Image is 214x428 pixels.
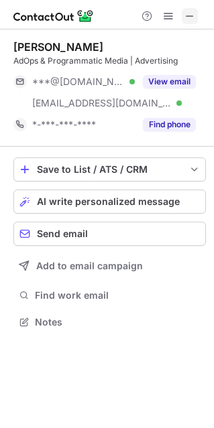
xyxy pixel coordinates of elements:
[13,313,206,332] button: Notes
[13,157,206,182] button: save-profile-one-click
[13,222,206,246] button: Send email
[13,40,103,54] div: [PERSON_NAME]
[143,118,196,131] button: Reveal Button
[13,190,206,214] button: AI write personalized message
[32,76,125,88] span: ***@[DOMAIN_NAME]
[37,196,180,207] span: AI write personalized message
[36,261,143,271] span: Add to email campaign
[35,316,201,328] span: Notes
[143,75,196,88] button: Reveal Button
[37,228,88,239] span: Send email
[37,164,182,175] div: Save to List / ATS / CRM
[35,289,201,301] span: Find work email
[32,97,172,109] span: [EMAIL_ADDRESS][DOMAIN_NAME]
[13,8,94,24] img: ContactOut v5.3.10
[13,286,206,305] button: Find work email
[13,55,206,67] div: AdOps & Programmatic Media | Advertising
[13,254,206,278] button: Add to email campaign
